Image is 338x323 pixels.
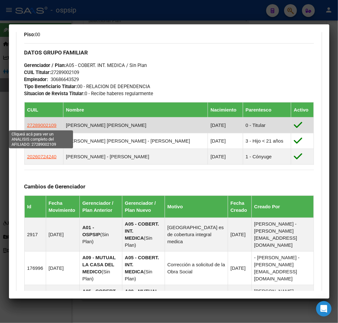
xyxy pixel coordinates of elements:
strong: Empleador: [24,77,48,82]
span: 27502149216 [27,138,57,144]
td: [DATE] [208,149,243,164]
strong: A09 - MUTUAL LA CASA DEL MEDICO [125,288,158,308]
h3: Cambios de Gerenciador [24,183,314,190]
td: Corrección a solicitud de la Obra Social [165,252,228,285]
div: Open Intercom Messenger [316,301,332,317]
td: [PERSON_NAME] - [PERSON_NAME][EMAIL_ADDRESS][DOMAIN_NAME] [251,285,314,319]
span: 00 - RELACION DE DEPENDENCIA [24,84,151,89]
td: [DATE] [46,285,80,319]
strong: A09 - MUTUAL LA CASA DEL MEDICO [82,255,116,274]
td: ( ) [80,285,122,319]
th: Nombre [63,102,208,117]
td: [DATE] [208,133,243,149]
td: [PERSON_NAME] - [PERSON_NAME][EMAIL_ADDRESS][DOMAIN_NAME] [251,218,314,252]
th: CUIL [24,102,63,117]
td: 0 - Titular [243,117,291,133]
strong: A05 - COBERT. INT. MEDICA [125,221,159,241]
td: GRAN BUENOS AIRES - MUTUAL CASA DEL MEDICO [165,285,228,319]
th: Creado Por [251,196,314,218]
th: Parentesco [243,102,291,117]
th: Gerenciador / Plan Anterior [80,196,122,218]
th: Fecha Movimiento [46,196,80,218]
strong: Piso: [24,32,35,37]
td: [DATE] [228,285,251,319]
span: 20260724240 [27,154,57,159]
td: [DATE] [228,252,251,285]
td: [DATE] [46,218,80,252]
td: [DATE] [46,252,80,285]
span: A05 - COBERT. INT. MEDICA / Sin Plan [24,62,147,68]
span: 0 - Recibe haberes regularmente [24,91,153,96]
td: 1 - Cónyuge [243,149,291,164]
td: [PERSON_NAME] [PERSON_NAME] - [PERSON_NAME] [63,133,208,149]
th: Nacimiento [208,102,243,117]
td: ( ) [122,285,165,319]
td: ( ) [80,252,122,285]
td: [GEOGRAPHIC_DATA] es de cobertura integral medica [165,218,228,252]
td: ( ) [122,252,165,285]
td: ( ) [80,218,122,252]
th: Gerenciador / Plan Nuevo [122,196,165,218]
td: [DATE] [208,117,243,133]
strong: Tipo Beneficiario Titular: [24,84,78,89]
strong: A05 - COBERT. INT. MEDICA [82,288,117,308]
td: 75474 [24,285,46,319]
span: 00 [24,32,40,37]
th: Id [24,196,46,218]
td: 2917 [24,218,46,252]
td: ( ) [122,218,165,252]
th: Motivo [165,196,228,218]
div: 30686643529 [51,76,79,83]
span: 27289002109 [27,122,57,128]
strong: A05 - COBERT. INT. MEDICA [125,255,159,274]
td: [DATE] [228,218,251,252]
th: Activo [291,102,314,117]
td: - [PERSON_NAME] - [PERSON_NAME][EMAIL_ADDRESS][DOMAIN_NAME] [251,252,314,285]
td: 176996 [24,252,46,285]
td: [PERSON_NAME] [PERSON_NAME] [63,117,208,133]
strong: Situacion de Revista Titular: [24,91,85,96]
strong: A01 - OSPSIP [82,225,100,237]
strong: CUIL Titular: [24,70,51,75]
h3: DATOS GRUPO FAMILIAR [24,49,314,56]
span: 27289002109 [24,70,79,75]
th: Fecha Creado [228,196,251,218]
strong: Gerenciador / Plan: [24,62,66,68]
td: 3 - Hijo < 21 años [243,133,291,149]
td: [PERSON_NAME] - [PERSON_NAME] [63,149,208,164]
